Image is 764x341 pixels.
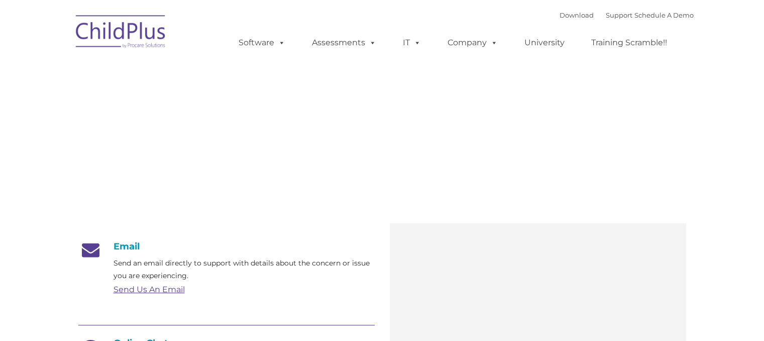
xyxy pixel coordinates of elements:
[560,11,694,19] font: |
[560,11,594,19] a: Download
[114,257,375,282] p: Send an email directly to support with details about the concern or issue you are experiencing.
[229,33,295,53] a: Software
[114,285,185,294] a: Send Us An Email
[634,11,694,19] a: Schedule A Demo
[302,33,386,53] a: Assessments
[71,8,171,58] img: ChildPlus by Procare Solutions
[393,33,431,53] a: IT
[78,241,375,252] h4: Email
[438,33,508,53] a: Company
[581,33,677,53] a: Training Scramble!!
[606,11,632,19] a: Support
[514,33,575,53] a: University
